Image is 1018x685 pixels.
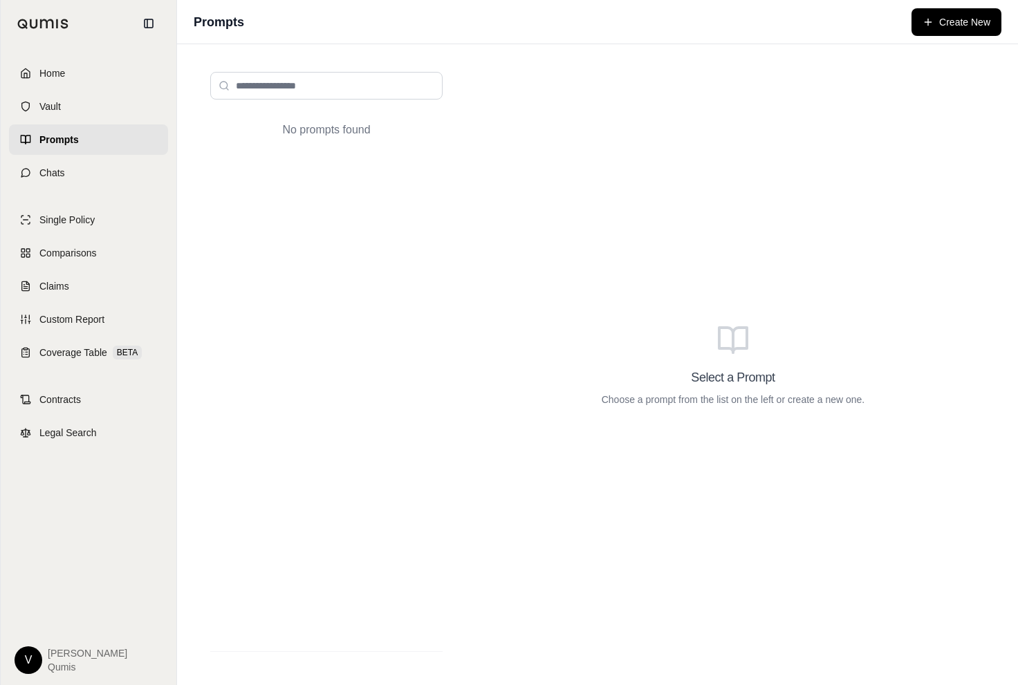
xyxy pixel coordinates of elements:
a: Claims [9,271,168,301]
a: Coverage TableBETA [9,337,168,368]
span: Qumis [48,660,127,674]
a: Contracts [9,384,168,415]
span: Coverage Table [39,346,107,359]
a: Chats [9,158,168,188]
span: Single Policy [39,213,95,227]
span: Prompts [39,133,79,147]
span: Vault [39,100,61,113]
button: Collapse sidebar [138,12,160,35]
a: Home [9,58,168,88]
span: Claims [39,279,69,293]
a: Single Policy [9,205,168,235]
a: Vault [9,91,168,122]
span: Legal Search [39,426,97,440]
span: Custom Report [39,312,104,326]
h3: Select a Prompt [691,368,775,387]
p: Choose a prompt from the list on the left or create a new one. [602,393,865,406]
button: Create New [911,8,1001,36]
span: [PERSON_NAME] [48,646,127,660]
img: Qumis Logo [17,19,69,29]
a: Comparisons [9,238,168,268]
span: Chats [39,166,65,180]
h1: Prompts [194,12,244,32]
span: Home [39,66,65,80]
span: Contracts [39,393,81,406]
div: V [15,646,42,674]
a: Custom Report [9,304,168,335]
span: BETA [113,346,142,359]
a: Prompts [9,124,168,155]
div: No prompts found [210,111,443,149]
a: Legal Search [9,417,168,448]
span: Comparisons [39,246,96,260]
